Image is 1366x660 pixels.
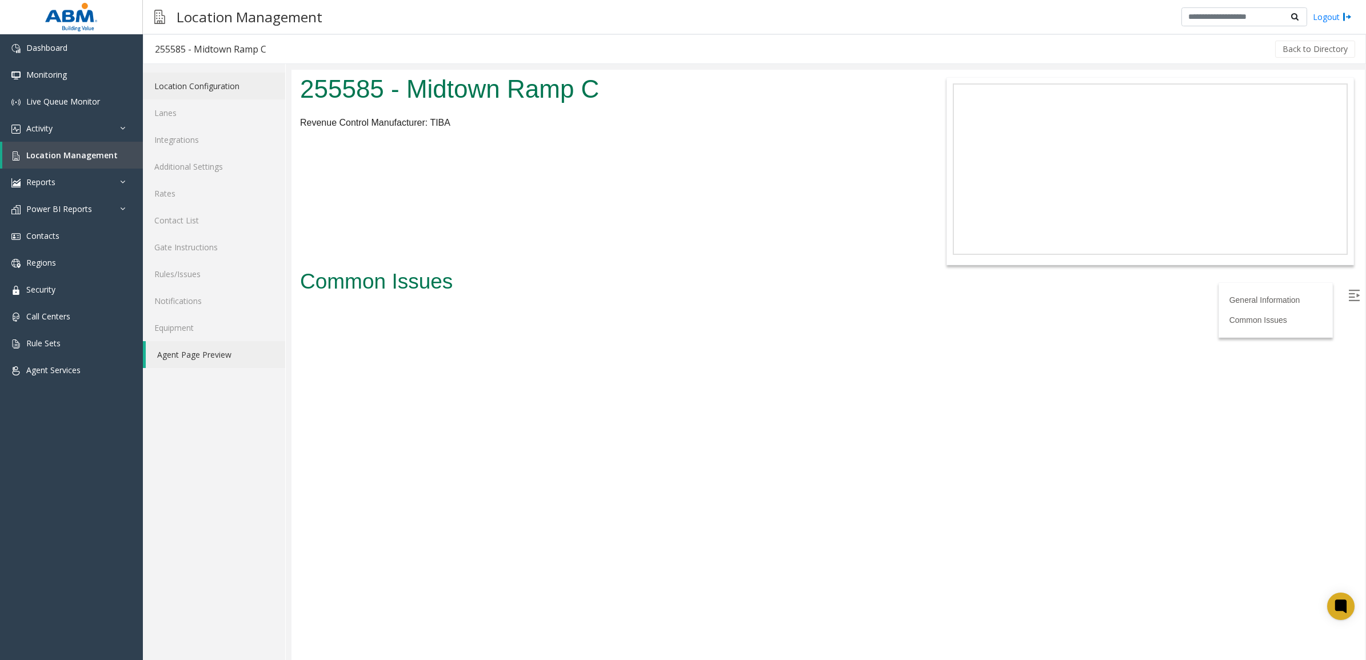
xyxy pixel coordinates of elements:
[26,69,67,80] span: Monitoring
[1275,41,1355,58] button: Back to Directory
[11,205,21,214] img: 'icon'
[143,234,285,261] a: Gate Instructions
[26,365,81,375] span: Agent Services
[143,99,285,126] a: Lanes
[26,96,100,107] span: Live Queue Monitor
[11,286,21,295] img: 'icon'
[26,42,67,53] span: Dashboard
[1057,220,1068,231] img: Open/Close Sidebar Menu
[11,151,21,161] img: 'icon'
[26,203,92,214] span: Power BI Reports
[143,126,285,153] a: Integrations
[11,44,21,53] img: 'icon'
[11,125,21,134] img: 'icon'
[11,71,21,80] img: 'icon'
[26,257,56,268] span: Regions
[1343,11,1352,23] img: logout
[938,226,1009,235] a: General Information
[26,338,61,349] span: Rule Sets
[143,180,285,207] a: Rates
[26,311,70,322] span: Call Centers
[171,3,328,31] h3: Location Management
[26,284,55,295] span: Security
[9,197,1065,227] h2: Common Issues
[26,230,59,241] span: Contacts
[11,98,21,107] img: 'icon'
[938,246,996,255] a: Common Issues
[26,150,118,161] span: Location Management
[26,177,55,187] span: Reports
[143,314,285,341] a: Equipment
[11,313,21,322] img: 'icon'
[11,232,21,241] img: 'icon'
[143,73,285,99] a: Location Configuration
[143,261,285,287] a: Rules/Issues
[154,3,165,31] img: pageIcon
[11,259,21,268] img: 'icon'
[143,207,285,234] a: Contact List
[26,123,53,134] span: Activity
[146,341,285,368] a: Agent Page Preview
[11,366,21,375] img: 'icon'
[11,178,21,187] img: 'icon'
[1313,11,1352,23] a: Logout
[9,2,617,37] h1: 255585 - Midtown Ramp C
[11,339,21,349] img: 'icon'
[143,287,285,314] a: Notifications
[143,153,285,180] a: Additional Settings
[2,142,143,169] a: Location Management
[9,48,159,58] span: Revenue Control Manufacturer: TIBA
[155,42,266,57] div: 255585 - Midtown Ramp C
